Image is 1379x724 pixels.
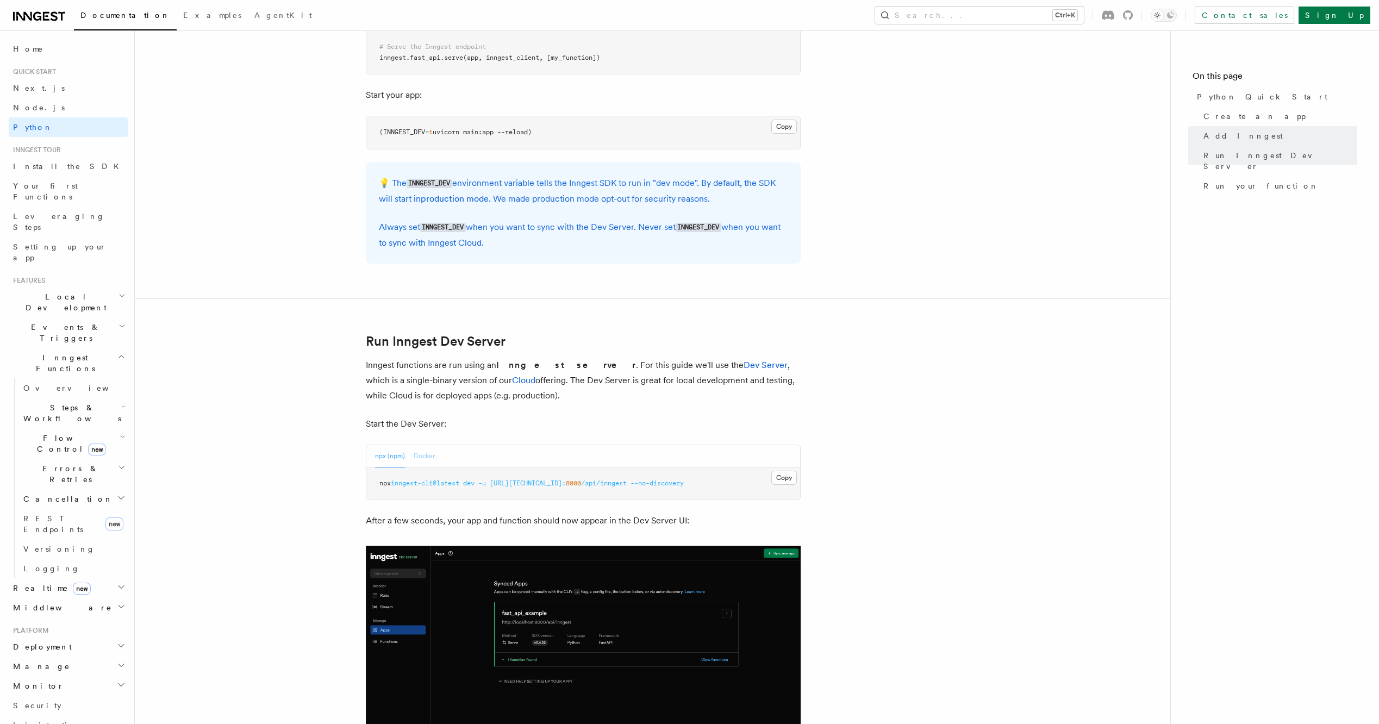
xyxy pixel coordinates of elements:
code: INNGEST_DEV [676,223,721,232]
span: uvicorn main:app --reload) [433,128,532,136]
span: Python [13,123,53,132]
a: Install the SDK [9,157,128,176]
p: 💡 The environment variable tells the Inngest SDK to run in "dev mode". By default, the SDK will s... [379,176,788,207]
button: npx (npm) [375,445,405,467]
p: Start your app: [366,88,801,103]
span: Examples [183,11,241,20]
button: Monitor [9,676,128,696]
a: AgentKit [248,3,319,29]
span: new [88,444,106,455]
a: Next.js [9,78,128,98]
span: Node.js [13,103,65,112]
button: Local Development [9,287,128,317]
a: Home [9,39,128,59]
span: 8000 [566,479,581,487]
a: Python Quick Start [1193,87,1357,107]
span: Documentation [80,11,170,20]
a: Overview [19,378,128,398]
span: Your first Functions [13,182,78,201]
span: [URL][TECHNICAL_ID]: [490,479,566,487]
a: Run your function [1199,176,1357,196]
button: Manage [9,657,128,676]
p: After a few seconds, your app and function should now appear in the Dev Server UI: [366,513,801,528]
span: Overview [23,384,135,392]
span: Logging [23,564,80,573]
a: Setting up your app [9,237,128,267]
button: Realtimenew [9,578,128,598]
span: Events & Triggers [9,322,118,344]
span: dev [463,479,475,487]
span: inngest-cli@latest [391,479,459,487]
a: Dev Server [744,360,788,370]
a: Run Inngest Dev Server [366,334,506,349]
a: Create an app [1199,107,1357,126]
span: --no-discovery [631,479,684,487]
span: Deployment [9,641,72,652]
a: REST Endpointsnew [19,509,128,539]
button: Middleware [9,598,128,617]
a: Leveraging Steps [9,207,128,237]
span: Cancellation [19,494,113,504]
a: Versioning [19,539,128,559]
p: Inngest functions are run using an . For this guide we'll use the , which is a single-binary vers... [366,358,801,403]
span: . [406,54,410,61]
span: = [425,128,429,136]
span: npx [379,479,391,487]
code: INNGEST_DEV [420,223,466,232]
button: Inngest Functions [9,348,128,378]
span: Security [13,701,61,710]
span: Steps & Workflows [19,402,121,424]
button: Deployment [9,637,128,657]
a: Add Inngest [1199,126,1357,146]
button: Copy [771,120,797,134]
span: Flow Control [19,433,120,454]
span: Inngest tour [9,146,61,154]
span: Home [13,43,43,54]
span: . [440,54,444,61]
a: Sign Up [1299,7,1370,24]
a: Contact sales [1195,7,1294,24]
span: AgentKit [254,11,312,20]
button: Flow Controlnew [19,428,128,459]
span: Versioning [23,545,95,553]
span: Setting up your app [13,242,107,262]
a: Python [9,117,128,137]
button: Search...Ctrl+K [875,7,1084,24]
h4: On this page [1193,70,1357,87]
div: Inngest Functions [9,378,128,578]
strong: Inngest server [496,360,636,370]
span: Python Quick Start [1197,91,1327,102]
a: Your first Functions [9,176,128,207]
span: Quick start [9,67,56,76]
span: Platform [9,626,49,635]
span: Monitor [9,681,64,691]
span: (INNGEST_DEV [379,128,425,136]
span: Install the SDK [13,162,126,171]
span: Realtime [9,583,91,594]
a: production mode [421,194,489,204]
p: Start the Dev Server: [366,416,801,432]
span: Errors & Retries [19,463,118,485]
kbd: Ctrl+K [1053,10,1077,21]
span: Manage [9,661,70,672]
span: (app, inngest_client, [my_function]) [463,54,600,61]
button: Toggle dark mode [1151,9,1177,22]
span: REST Endpoints [23,514,83,534]
span: Middleware [9,602,112,613]
span: Inngest Functions [9,352,117,374]
a: Logging [19,559,128,578]
a: Run Inngest Dev Server [1199,146,1357,176]
span: /api/inngest [581,479,627,487]
button: Steps & Workflows [19,398,128,428]
span: fast_api [410,54,440,61]
span: new [105,517,123,530]
span: serve [444,54,463,61]
span: Run your function [1203,180,1319,191]
span: Leveraging Steps [13,212,105,232]
span: Features [9,276,45,285]
a: Cloud [512,375,535,385]
span: inngest [379,54,406,61]
span: new [73,583,91,595]
button: Errors & Retries [19,459,128,489]
code: INNGEST_DEV [407,179,452,188]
